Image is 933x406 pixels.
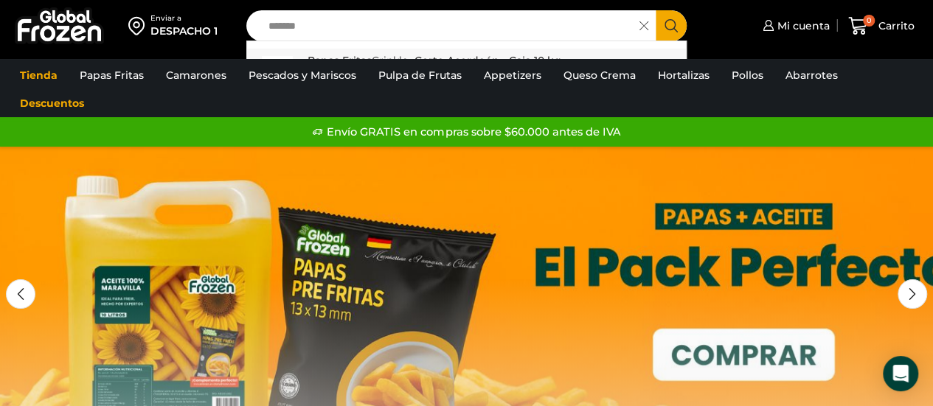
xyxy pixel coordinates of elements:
a: Hortalizas [651,61,717,89]
a: Queso Crema [556,61,643,89]
img: address-field-icon.svg [128,13,150,38]
a: Descuentos [13,89,91,117]
button: Search button [656,10,687,41]
div: Previous slide [6,279,35,309]
strong: Crinkle [372,54,408,68]
div: DESPACHO 1 [150,24,218,38]
span: Carrito [875,18,915,33]
a: Camarones [159,61,234,89]
a: Pescados y Mariscos [241,61,364,89]
a: Papas Fritas [72,61,151,89]
a: Abarrotes [778,61,845,89]
a: Papas FritasCrinkle- Corte Acordeón - Caja 10 kg $2.310 [247,49,687,94]
span: Mi cuenta [774,18,830,33]
div: Open Intercom Messenger [883,356,918,391]
p: Papas Fritas - Corte Acordeón - Caja 10 kg [308,52,561,69]
a: Mi cuenta [759,11,830,41]
a: Pulpa de Frutas [371,61,469,89]
a: Tienda [13,61,65,89]
a: 0 Carrito [844,9,918,43]
div: Next slide [898,279,927,309]
span: 0 [863,15,875,27]
div: Enviar a [150,13,218,24]
a: Appetizers [476,61,549,89]
a: Pollos [724,61,771,89]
